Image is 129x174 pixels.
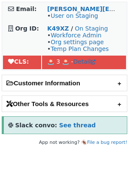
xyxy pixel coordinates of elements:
a: Temp Plan Changes [50,45,109,52]
a: Org settings page [50,39,104,45]
strong: Email: [16,6,37,12]
strong: Org ID: [15,25,39,32]
strong: / [71,25,73,32]
a: Workforce Admin [50,32,101,39]
h2: Customer Information [2,75,127,91]
strong: CLS: [8,58,29,65]
h2: Other Tools & Resources [2,96,127,112]
a: On Staging [75,25,108,32]
strong: Slack convo: [15,122,57,129]
a: User on Staging [50,12,98,19]
a: File a bug report! [87,140,127,145]
a: K49XZ [47,25,69,32]
footer: App not working? 🪳 [2,138,127,147]
span: • • • [47,32,109,52]
td: 🚨 3 🚨 - [42,56,126,69]
a: See thread [59,122,95,129]
a: Detail [73,58,95,65]
span: • [47,12,98,19]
